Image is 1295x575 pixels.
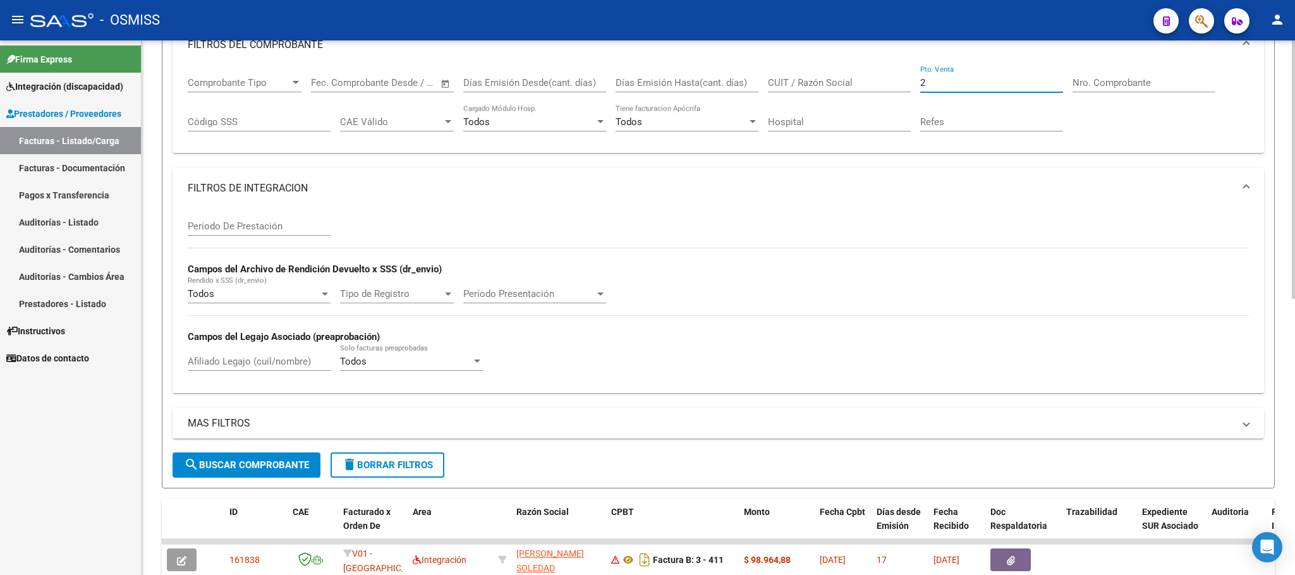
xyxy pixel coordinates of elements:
[516,507,569,517] span: Razón Social
[1212,507,1249,517] span: Auditoria
[188,263,442,275] strong: Campos del Archivo de Rendición Devuelto x SSS (dr_envio)
[6,107,121,121] span: Prestadores / Proveedores
[188,288,214,300] span: Todos
[990,507,1047,531] span: Doc Respaldatoria
[100,6,160,34] span: - OSMISS
[188,331,380,342] strong: Campos del Legajo Asociado (preaprobación)
[224,499,288,554] datatable-header-cell: ID
[173,25,1264,65] mat-expansion-panel-header: FILTROS DEL COMPROBANTE
[413,555,466,565] span: Integración
[173,168,1264,209] mat-expansion-panel-header: FILTROS DE INTEGRACION
[229,507,238,517] span: ID
[188,38,1234,52] mat-panel-title: FILTROS DEL COMPROBANTE
[439,76,453,91] button: Open calendar
[1061,499,1137,554] datatable-header-cell: Trazabilidad
[1270,12,1285,27] mat-icon: person
[338,499,408,554] datatable-header-cell: Facturado x Orden De
[331,452,444,478] button: Borrar Filtros
[985,499,1061,554] datatable-header-cell: Doc Respaldatoria
[173,408,1264,439] mat-expansion-panel-header: MAS FILTROS
[311,77,352,88] input: Start date
[815,499,872,554] datatable-header-cell: Fecha Cpbt
[744,507,770,517] span: Monto
[820,555,846,565] span: [DATE]
[1207,499,1267,554] datatable-header-cell: Auditoria
[511,499,606,554] datatable-header-cell: Razón Social
[463,116,490,128] span: Todos
[1137,499,1207,554] datatable-header-cell: Expediente SUR Asociado
[188,416,1234,430] mat-panel-title: MAS FILTROS
[173,65,1264,154] div: FILTROS DEL COMPROBANTE
[408,499,493,554] datatable-header-cell: Area
[342,457,357,472] mat-icon: delete
[293,507,309,517] span: CAE
[188,77,290,88] span: Comprobante Tipo
[933,507,969,531] span: Fecha Recibido
[340,288,442,300] span: Tipo de Registro
[653,555,724,565] strong: Factura B: 3 - 411
[188,181,1234,195] mat-panel-title: FILTROS DE INTEGRACION
[288,499,338,554] datatable-header-cell: CAE
[340,356,367,367] span: Todos
[739,499,815,554] datatable-header-cell: Monto
[6,52,72,66] span: Firma Express
[516,547,601,573] div: 27322170217
[872,499,928,554] datatable-header-cell: Días desde Emisión
[611,507,634,517] span: CPBT
[877,507,921,531] span: Días desde Emisión
[877,555,887,565] span: 17
[1252,532,1282,562] div: Open Intercom Messenger
[173,452,320,478] button: Buscar Comprobante
[343,507,391,531] span: Facturado x Orden De
[1066,507,1117,517] span: Trazabilidad
[606,499,739,554] datatable-header-cell: CPBT
[413,507,432,517] span: Area
[616,116,642,128] span: Todos
[6,351,89,365] span: Datos de contacto
[173,209,1264,392] div: FILTROS DE INTEGRACION
[6,80,123,94] span: Integración (discapacidad)
[184,459,309,471] span: Buscar Comprobante
[340,116,442,128] span: CAE Válido
[516,548,584,573] span: [PERSON_NAME] SOLEDAD
[463,288,595,300] span: Período Presentación
[10,12,25,27] mat-icon: menu
[744,555,791,565] strong: $ 98.964,88
[363,77,425,88] input: End date
[820,507,865,517] span: Fecha Cpbt
[184,457,199,472] mat-icon: search
[6,324,65,338] span: Instructivos
[933,555,959,565] span: [DATE]
[229,555,260,565] span: 161838
[342,459,433,471] span: Borrar Filtros
[636,550,653,570] i: Descargar documento
[928,499,985,554] datatable-header-cell: Fecha Recibido
[1142,507,1198,531] span: Expediente SUR Asociado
